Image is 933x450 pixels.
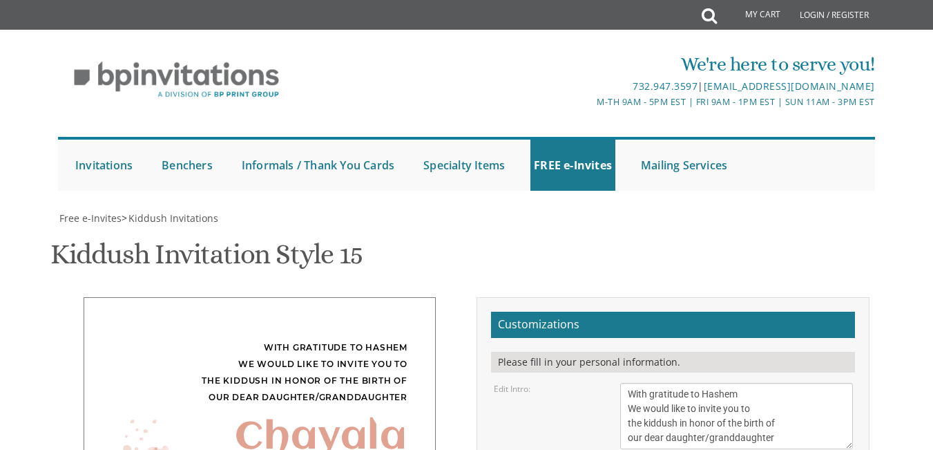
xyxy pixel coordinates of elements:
[715,1,790,29] a: My Cart
[530,140,615,191] a: FREE e-Invites
[112,339,407,406] div: With gratitude to Hashem We would like to invite you to the kiddush in honor of the birth of our ...
[50,239,363,280] h1: Kiddush Invitation Style 15
[331,50,875,78] div: We're here to serve you!
[704,79,875,93] a: [EMAIL_ADDRESS][DOMAIN_NAME]
[331,95,875,109] div: M-Th 9am - 5pm EST | Fri 9am - 1pm EST | Sun 11am - 3pm EST
[491,312,855,338] h2: Customizations
[58,51,295,109] img: BP Invitation Loft
[420,140,508,191] a: Specialty Items
[158,140,216,191] a: Benchers
[122,212,218,225] span: >
[620,383,852,449] textarea: With gratitude to Hashem We would like to invite you to the kiddush in honor of the birth of our ...
[633,79,698,93] a: 732.947.3597
[491,352,855,373] div: Please fill in your personal information.
[128,212,218,225] span: Kiddush Invitations
[58,212,122,225] a: Free e-Invites
[72,140,136,191] a: Invitations
[112,430,407,447] div: Chayala
[59,212,122,225] span: Free e-Invites
[238,140,398,191] a: Informals / Thank You Cards
[331,78,875,95] div: |
[494,383,530,395] label: Edit Intro:
[127,212,218,225] a: Kiddush Invitations
[637,140,731,191] a: Mailing Services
